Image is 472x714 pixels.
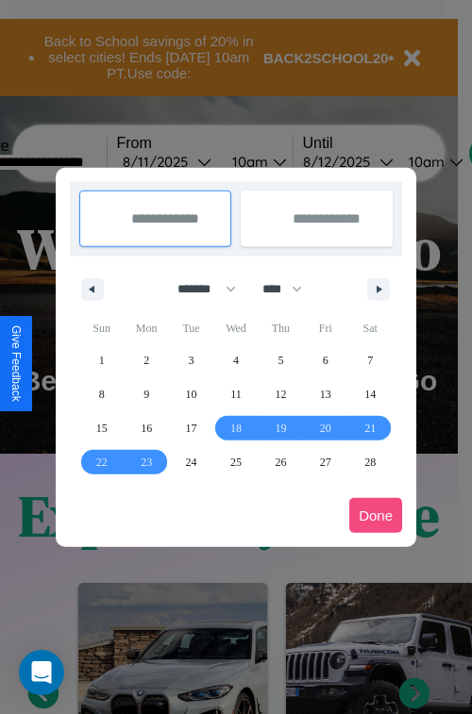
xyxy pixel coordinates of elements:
[303,377,347,411] button: 13
[99,377,105,411] span: 8
[364,377,376,411] span: 14
[124,313,168,343] span: Mon
[348,343,393,377] button: 7
[96,445,108,479] span: 22
[213,377,258,411] button: 11
[124,343,168,377] button: 2
[303,411,347,445] button: 20
[364,411,376,445] span: 21
[259,411,303,445] button: 19
[259,445,303,479] button: 26
[96,411,108,445] span: 15
[348,313,393,343] span: Sat
[348,411,393,445] button: 21
[124,445,168,479] button: 23
[143,377,149,411] span: 9
[169,445,213,479] button: 24
[124,377,168,411] button: 9
[79,377,124,411] button: 8
[303,343,347,377] button: 6
[99,343,105,377] span: 1
[303,445,347,479] button: 27
[320,411,331,445] span: 20
[323,343,329,377] span: 6
[278,343,283,377] span: 5
[367,343,373,377] span: 7
[143,343,149,377] span: 2
[230,445,242,479] span: 25
[303,313,347,343] span: Fri
[9,325,23,402] div: Give Feedback
[79,445,124,479] button: 22
[364,445,376,479] span: 28
[230,377,242,411] span: 11
[186,411,197,445] span: 17
[320,377,331,411] span: 13
[348,445,393,479] button: 28
[141,411,152,445] span: 16
[141,445,152,479] span: 23
[349,498,402,533] button: Done
[213,343,258,377] button: 4
[259,343,303,377] button: 5
[213,411,258,445] button: 18
[213,445,258,479] button: 25
[230,411,242,445] span: 18
[79,411,124,445] button: 15
[19,650,64,695] div: Open Intercom Messenger
[124,411,168,445] button: 16
[259,313,303,343] span: Thu
[348,377,393,411] button: 14
[169,313,213,343] span: Tue
[189,343,194,377] span: 3
[186,377,197,411] span: 10
[79,343,124,377] button: 1
[169,411,213,445] button: 17
[259,377,303,411] button: 12
[233,343,239,377] span: 4
[320,445,331,479] span: 27
[275,411,286,445] span: 19
[213,313,258,343] span: Wed
[275,445,286,479] span: 26
[169,343,213,377] button: 3
[275,377,286,411] span: 12
[79,313,124,343] span: Sun
[186,445,197,479] span: 24
[169,377,213,411] button: 10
